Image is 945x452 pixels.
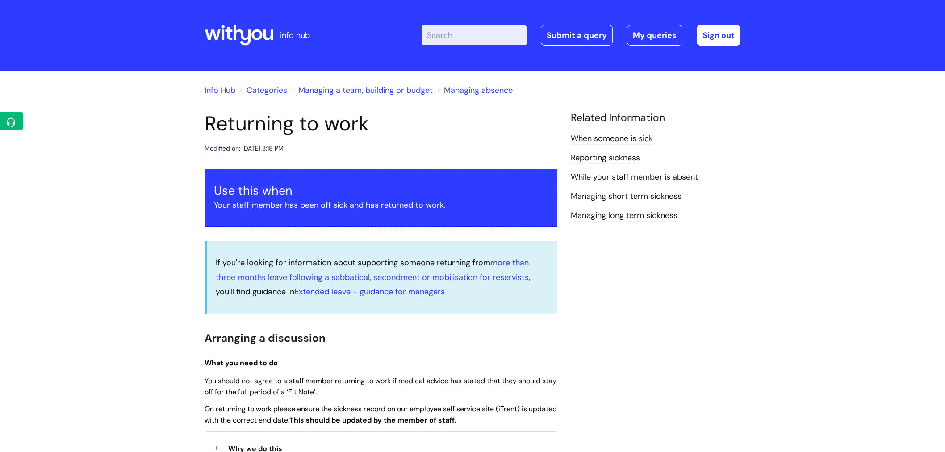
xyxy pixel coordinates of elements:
[444,85,513,96] a: Managing absence
[422,25,740,46] div: | -
[214,184,548,198] h3: Use this when
[205,331,326,345] span: Arranging a discussion
[280,28,310,42] p: info hub
[294,286,445,297] a: Extended leave - guidance for managers
[216,257,529,282] a: more than three months leave following a sabbatical, secondment or mobilisation for reservists
[422,25,527,45] input: Search
[205,376,556,397] span: You should not agree to a staff member returning to work if medical advice has stated that they s...
[289,83,433,97] li: Managing a team, building or budget
[216,255,548,299] p: If you're looking for information about supporting someone returning from , you'll find guidance in
[541,25,613,46] a: Submit a query
[205,404,557,425] span: On returning to work please ensure the sickness record on our employee self service site (iTrent)...
[205,143,284,154] div: Modified on: [DATE] 3:18 PM
[214,198,548,212] p: Your staff member has been off sick and has returned to work.
[289,415,456,425] strong: This should be updated by the member of staff.
[627,25,682,46] a: My queries
[571,133,653,145] a: When someone is sick
[571,191,682,202] a: Managing short term sickness
[205,358,278,368] span: What you need to do
[697,25,740,46] a: Sign out
[435,83,513,97] li: Managing absence
[247,85,287,96] a: Categories
[205,85,235,96] a: Info Hub
[571,152,640,164] a: Reporting sickness
[298,85,433,96] a: Managing a team, building or budget
[571,172,698,183] a: While‌ ‌your‌ ‌staff‌ ‌member‌ ‌is‌ ‌absent‌
[205,112,557,136] h1: Returning to work
[571,112,740,124] h4: Related Information
[238,83,287,97] li: Solution home
[571,210,677,222] a: Managing long term sickness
